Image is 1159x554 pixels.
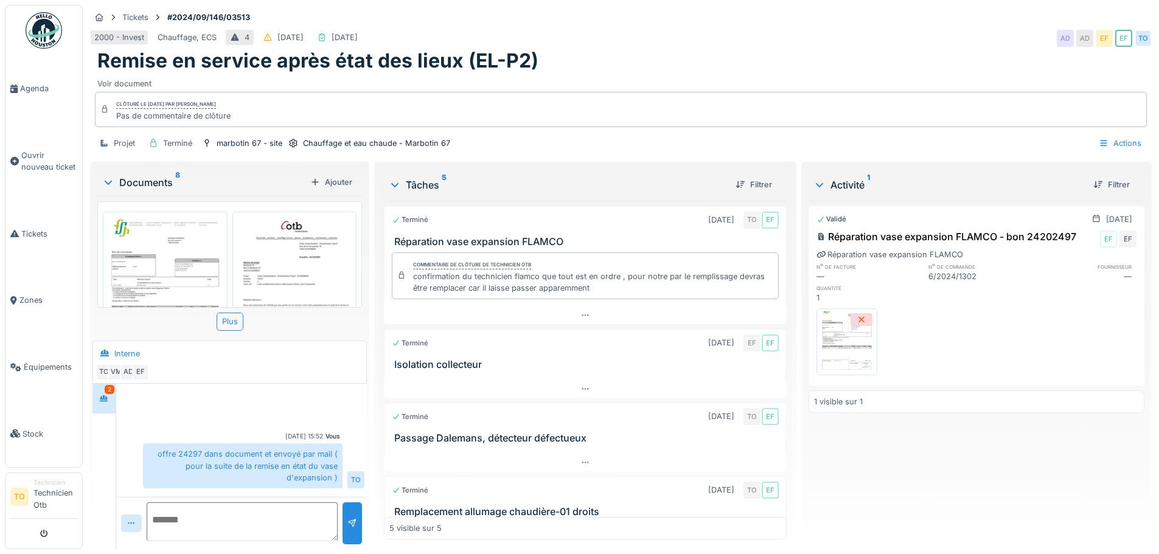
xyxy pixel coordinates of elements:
div: AD [1057,30,1074,47]
a: Ouvrir nouveau ticket [5,122,82,201]
div: Projet [114,137,135,149]
img: p58p83e436k2i6rf2349dhyp6skp [820,311,874,372]
strong: #2024/09/146/03513 [162,12,255,23]
div: Terminé [392,338,428,348]
h6: quantité [816,284,921,292]
div: offre 24297 dans document et envoyé par mail ( pour la suite de la remise en état du vase d'expan... [143,443,343,488]
div: 6/2024/1302 [928,271,1032,282]
div: [DATE] [277,32,304,43]
div: TO [96,364,113,381]
div: 2 [105,385,114,394]
h3: Passage Dalemans, détecteur défectueux [394,432,781,444]
h3: Isolation collecteur [394,359,781,370]
div: confirmation du technicien flamco que tout est en ordre , pour notre par le remplissage devras êt... [413,271,773,294]
span: Tickets [21,228,77,240]
h6: n° de commande [928,263,1032,271]
div: Commentaire de clôture de Technicien Otb [413,261,531,269]
h6: fournisseur [1032,263,1136,271]
div: [DATE] [708,484,734,496]
div: TO [743,482,760,499]
span: Ouvrir nouveau ticket [21,150,77,173]
div: TO [347,471,364,488]
sup: 1 [867,178,870,192]
div: Réparation vase expansion FLAMCO - bon 24202497 [816,229,1076,244]
div: EF [1096,30,1113,47]
h6: n° de facture [816,263,921,271]
img: Badge_color-CXgf-gQk.svg [26,12,62,49]
div: 2000 - Invest [94,32,144,43]
div: Activité [813,178,1084,192]
div: TO [1135,30,1152,47]
div: — [1032,271,1136,282]
div: — [816,271,921,282]
div: Voir document [97,73,1144,89]
div: Terminé [392,485,428,496]
div: Clôturé le [DATE] par [PERSON_NAME] [116,100,216,109]
div: Terminé [163,137,192,149]
img: 1kc73utg1entn18va7cd3lcj8zos [235,215,354,382]
div: EF [743,334,760,351]
a: Stock [5,400,82,467]
div: VM [108,364,125,381]
div: [DATE] [708,410,734,422]
div: [DATE] 15:52 [285,432,323,441]
div: Interne [114,348,140,359]
img: m26czuueipuggqkag5ccna4hgehs [106,215,224,382]
div: Terminé [392,215,428,225]
div: Plus [217,313,243,330]
div: EF [132,364,149,381]
div: Pas de commentaire de clôture [116,110,231,122]
li: TO [10,488,29,506]
div: Ajouter [305,174,357,190]
div: TO [743,212,760,229]
h3: Réparation vase expansion FLAMCO [394,236,781,248]
span: Agenda [20,83,77,94]
div: Actions [1093,134,1147,152]
div: [DATE] [708,214,734,226]
div: EF [762,334,779,351]
div: [DATE] [332,32,358,43]
a: Tickets [5,201,82,268]
div: TO [743,408,760,425]
div: EF [1119,230,1136,248]
div: 4 [245,32,249,43]
div: AD [120,364,137,381]
div: Documents [102,175,305,190]
div: EF [762,408,779,425]
div: Tâches [389,178,725,192]
div: Filtrer [1088,176,1135,193]
div: Réparation vase expansion FLAMCO [816,249,963,260]
div: Vous [325,432,340,441]
h1: Remise en service après état des lieux (EL-P2) [97,49,538,72]
div: Filtrer [731,176,777,193]
div: Technicien [33,478,77,487]
div: 1 visible sur 1 [814,396,863,407]
span: Équipements [24,361,77,373]
sup: 5 [442,178,447,192]
div: Tickets [122,12,148,23]
a: Agenda [5,55,82,122]
sup: 8 [175,175,180,190]
h3: Remplacement allumage chaudière-01 droits [394,506,781,518]
div: Chauffage et eau chaude - Marbotin 67 [303,137,450,149]
a: TO TechnicienTechnicien Otb [10,478,77,519]
div: EF [762,482,779,499]
span: Zones [19,294,77,306]
div: Chauffage, ECS [158,32,217,43]
div: 1 [816,292,921,303]
div: Terminé [392,412,428,422]
div: AD [1076,30,1093,47]
div: EF [762,212,779,229]
div: 5 visible sur 5 [389,522,442,534]
div: EF [1115,30,1132,47]
a: Zones [5,267,82,334]
span: Stock [23,428,77,440]
div: EF [1100,230,1117,248]
div: marbotin 67 - site [217,137,282,149]
div: Validé [816,214,846,224]
div: [DATE] [708,337,734,348]
a: Équipements [5,334,82,401]
li: Technicien Otb [33,478,77,516]
div: [DATE] [1106,213,1132,225]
